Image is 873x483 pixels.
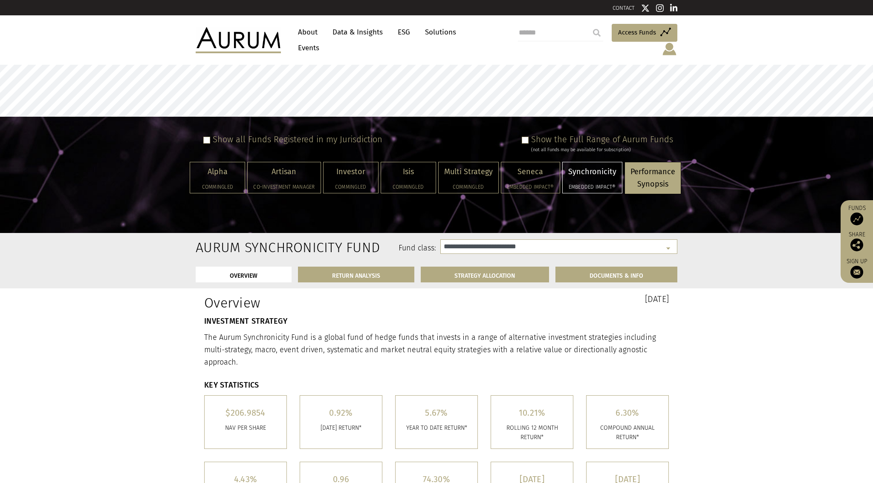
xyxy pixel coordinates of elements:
[294,24,322,40] a: About
[531,134,673,144] label: Show the Full Range of Aurum Funds
[507,184,554,190] h5: Embedded Impact®
[568,184,616,190] h5: Embedded Impact®
[555,267,677,282] a: DOCUMENTS & INFO
[306,423,376,433] p: [DATE] RETURN*
[253,166,315,178] p: Artisan
[443,295,669,303] h3: [DATE]
[329,184,373,190] h5: Commingled
[328,24,387,40] a: Data & Insights
[402,423,471,433] p: YEAR TO DATE RETURN*
[204,380,259,390] strong: KEY STATISTICS
[204,295,430,311] h1: Overview
[845,258,869,279] a: Sign up
[618,27,656,37] span: Access Funds
[421,267,549,282] a: STRATEGY ALLOCATION
[402,408,471,417] h5: 5.67%
[850,266,863,279] img: Sign up to our newsletter
[497,408,567,417] h5: 10.21%
[204,331,669,368] p: The Aurum Synchronicity Fund is a global fund of hedge funds that invests in a range of alternati...
[196,239,265,256] h2: Aurum Synchronicity Fund
[656,4,664,12] img: Instagram icon
[196,27,281,53] img: Aurum
[612,24,677,42] a: Access Funds
[444,184,493,190] h5: Commingled
[211,408,280,417] h5: $206.9854
[196,166,239,178] p: Alpha
[507,166,554,178] p: Seneca
[387,166,430,178] p: Isis
[630,166,675,190] p: Performance Synopsis
[497,423,567,443] p: ROLLING 12 MONTH RETURN*
[211,423,280,433] p: Nav per share
[850,239,863,251] img: Share this post
[593,408,662,417] h5: 6.30%
[531,146,673,154] div: (not all Funds may be available for subscription)
[253,184,315,190] h5: Co-investment Manager
[593,423,662,443] p: COMPOUND ANNUAL RETURN*
[845,232,869,251] div: Share
[387,184,430,190] h5: Commingled
[613,5,635,11] a: CONTACT
[294,40,319,56] a: Events
[662,42,677,56] img: account-icon.svg
[845,204,869,225] a: Funds
[278,243,436,254] label: Fund class:
[213,134,382,144] label: Show all Funds Registered in my Jurisdiction
[641,4,650,12] img: Twitter icon
[204,316,287,326] strong: INVESTMENT STRATEGY
[393,24,414,40] a: ESG
[568,166,616,178] p: Synchronicity
[670,4,678,12] img: Linkedin icon
[306,408,376,417] h5: 0.92%
[421,24,460,40] a: Solutions
[329,166,373,178] p: Investor
[444,166,493,178] p: Multi Strategy
[850,213,863,225] img: Access Funds
[298,267,414,282] a: RETURN ANALYSIS
[196,184,239,190] h5: Commingled
[588,24,605,41] input: Submit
